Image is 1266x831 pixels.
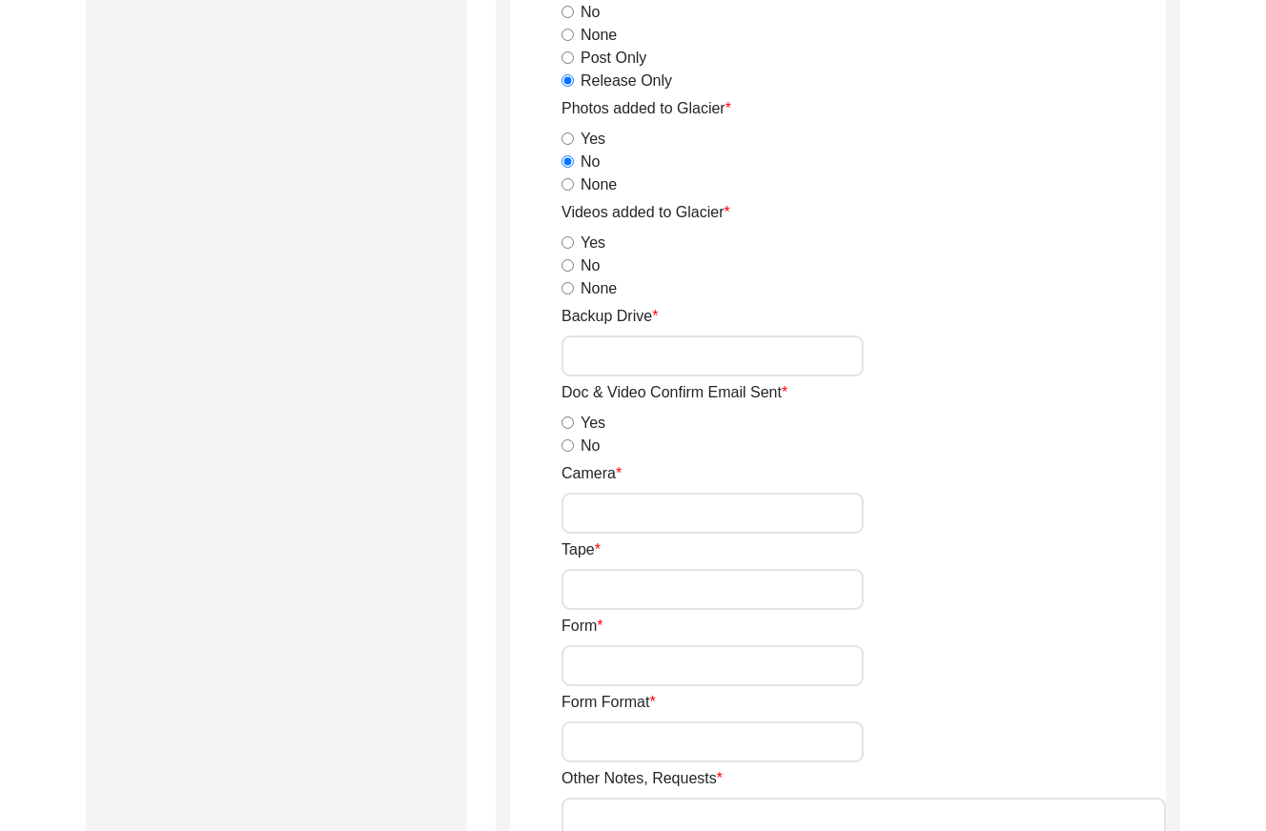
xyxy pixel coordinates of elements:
label: Release Only [581,70,672,92]
label: Doc & Video Confirm Email Sent [562,381,787,404]
label: None [581,277,617,300]
label: Videos added to Glacier [562,201,730,224]
label: Form Format [562,691,656,714]
label: Tape [562,538,601,561]
label: Yes [581,128,605,151]
label: Form [562,615,603,638]
label: Post Only [581,47,646,70]
label: No [581,435,600,457]
label: Photos added to Glacier [562,97,731,120]
label: No [581,1,600,24]
label: Other Notes, Requests [562,767,723,790]
label: Backup Drive [562,305,658,328]
label: Yes [581,412,605,435]
label: None [581,24,617,47]
label: No [581,151,600,173]
label: None [581,173,617,196]
label: Camera [562,462,622,485]
label: No [581,254,600,277]
label: Yes [581,232,605,254]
